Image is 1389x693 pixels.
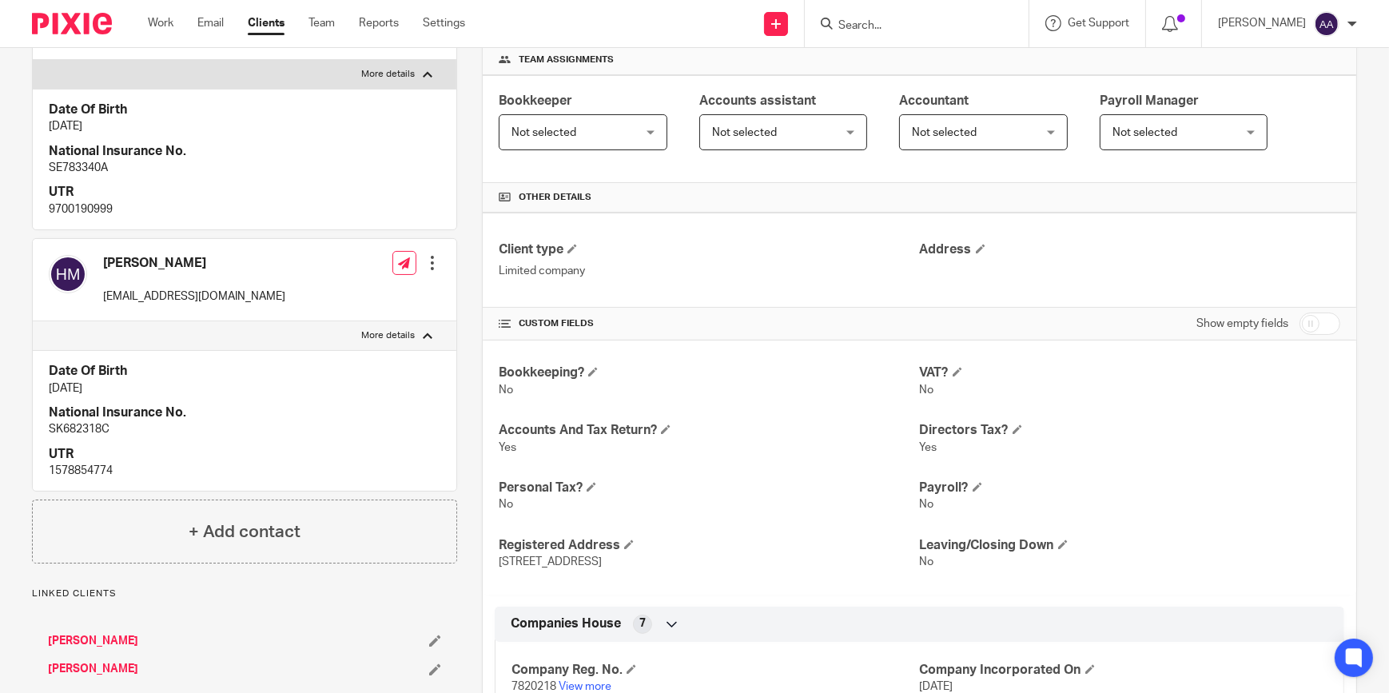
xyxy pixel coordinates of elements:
[359,15,399,31] a: Reports
[499,364,919,381] h4: Bookkeeping?
[499,384,513,396] span: No
[1218,15,1306,31] p: [PERSON_NAME]
[361,329,415,342] p: More details
[920,480,1340,496] h4: Payroll?
[499,537,919,554] h4: Registered Address
[511,681,556,692] span: 7820218
[559,681,611,692] a: View more
[912,127,977,138] span: Not selected
[103,289,285,305] p: [EMAIL_ADDRESS][DOMAIN_NAME]
[920,384,934,396] span: No
[499,94,572,107] span: Bookkeeper
[511,127,576,138] span: Not selected
[49,421,440,437] p: SK682318C
[920,662,1327,679] h4: Company Incorporated On
[49,255,87,293] img: svg%3E
[499,241,919,258] h4: Client type
[103,255,285,272] h4: [PERSON_NAME]
[1100,94,1199,107] span: Payroll Manager
[499,499,513,510] span: No
[1068,18,1129,29] span: Get Support
[519,191,591,204] span: Other details
[499,556,602,568] span: [STREET_ADDRESS]
[499,480,919,496] h4: Personal Tax?
[49,102,440,118] h4: Date Of Birth
[48,661,138,677] a: [PERSON_NAME]
[499,317,919,330] h4: CUSTOM FIELDS
[1314,11,1339,37] img: svg%3E
[920,681,953,692] span: [DATE]
[197,15,224,31] a: Email
[248,15,285,31] a: Clients
[361,68,415,81] p: More details
[499,422,919,439] h4: Accounts And Tax Return?
[32,13,112,34] img: Pixie
[1112,127,1177,138] span: Not selected
[49,184,440,201] h4: UTR
[189,520,300,544] h4: + Add contact
[899,94,969,107] span: Accountant
[511,615,621,632] span: Companies House
[148,15,173,31] a: Work
[920,537,1340,554] h4: Leaving/Closing Down
[920,364,1340,381] h4: VAT?
[49,118,440,134] p: [DATE]
[920,556,934,568] span: No
[308,15,335,31] a: Team
[32,587,457,600] p: Linked clients
[519,54,614,66] span: Team assignments
[511,662,919,679] h4: Company Reg. No.
[920,442,937,453] span: Yes
[499,263,919,279] p: Limited company
[49,143,440,160] h4: National Insurance No.
[639,615,646,631] span: 7
[920,422,1340,439] h4: Directors Tax?
[920,499,934,510] span: No
[49,160,440,176] p: SE783340A
[49,463,440,479] p: 1578854774
[48,633,138,649] a: [PERSON_NAME]
[49,446,440,463] h4: UTR
[49,380,440,396] p: [DATE]
[49,201,440,217] p: 9700190999
[499,442,516,453] span: Yes
[699,94,816,107] span: Accounts assistant
[49,363,440,380] h4: Date Of Birth
[837,19,981,34] input: Search
[423,15,465,31] a: Settings
[712,127,777,138] span: Not selected
[49,404,440,421] h4: National Insurance No.
[920,241,1340,258] h4: Address
[1196,316,1288,332] label: Show empty fields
